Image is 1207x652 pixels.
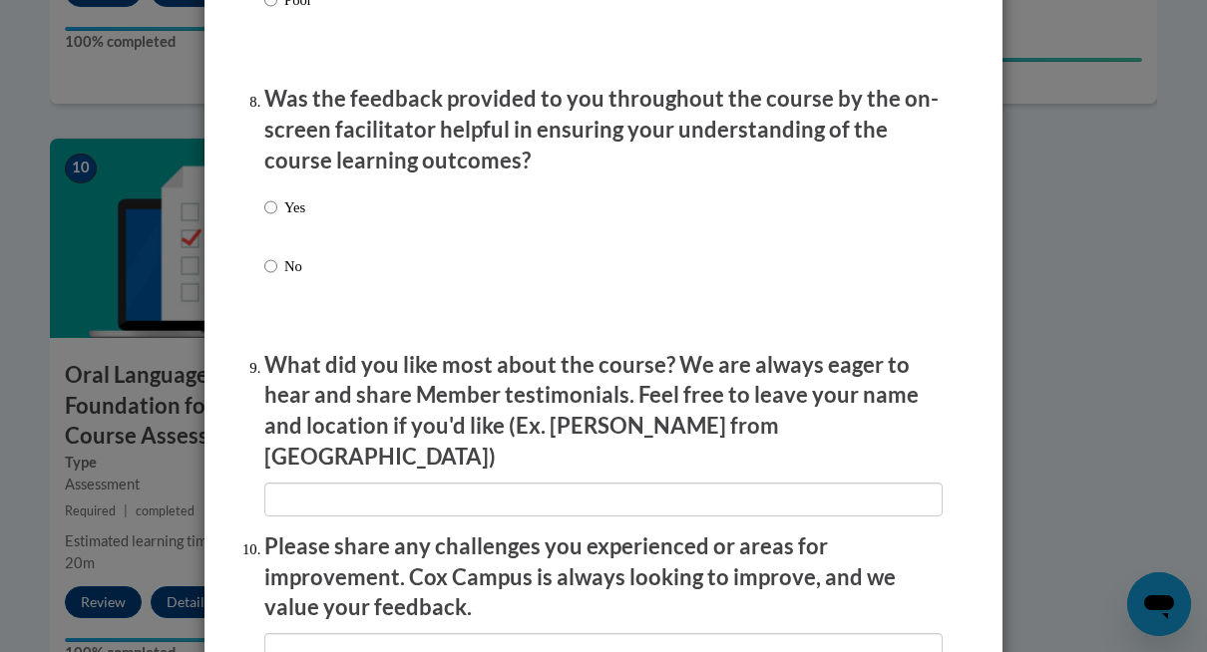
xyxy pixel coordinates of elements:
[284,196,305,218] p: Yes
[264,196,277,218] input: Yes
[264,84,943,175] p: Was the feedback provided to you throughout the course by the on-screen facilitator helpful in en...
[264,255,277,277] input: No
[264,350,943,473] p: What did you like most about the course? We are always eager to hear and share Member testimonial...
[264,531,943,623] p: Please share any challenges you experienced or areas for improvement. Cox Campus is always lookin...
[284,255,305,277] p: No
